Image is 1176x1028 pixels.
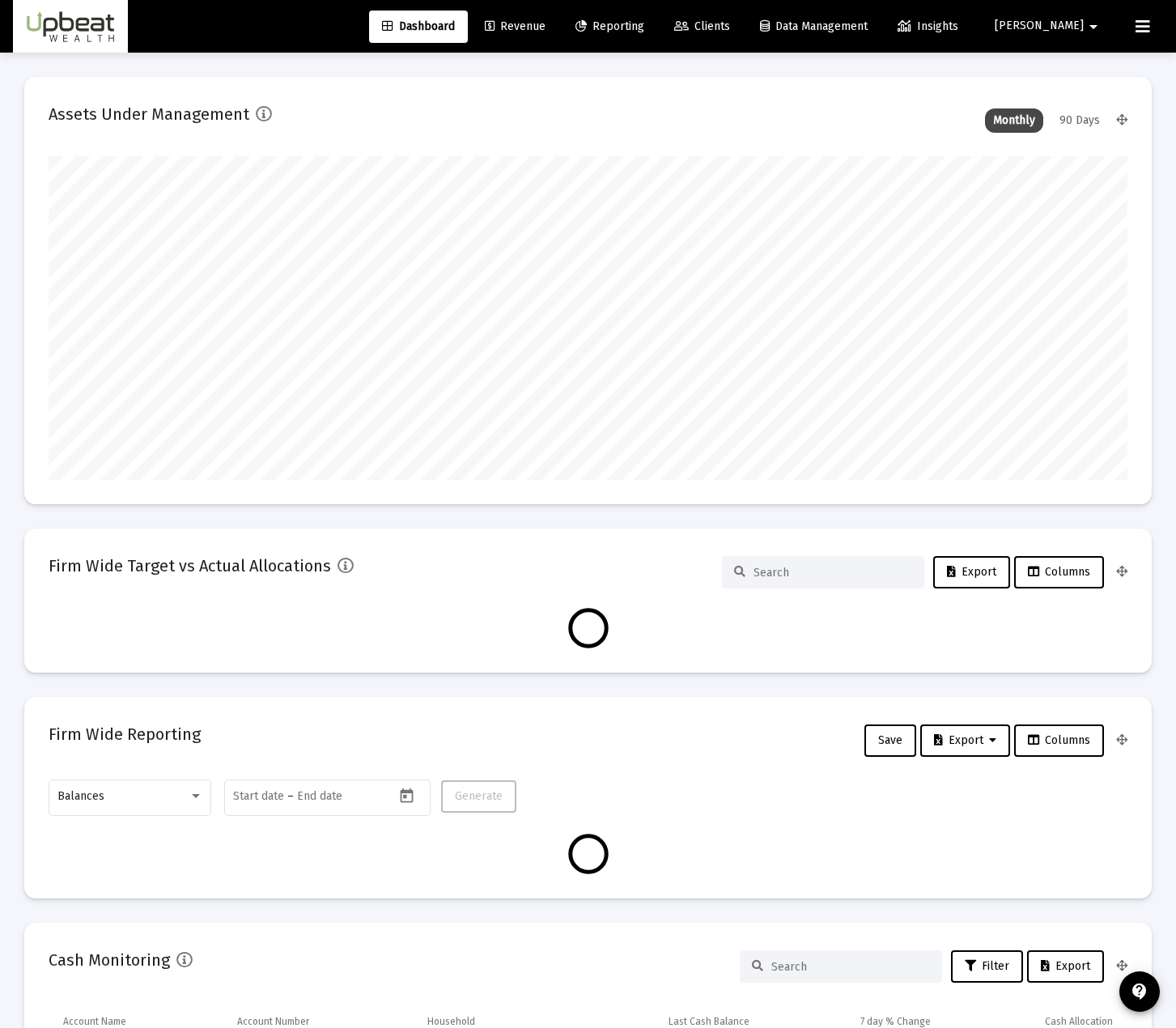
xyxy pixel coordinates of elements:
span: Columns [1028,565,1090,579]
div: 90 Days [1051,108,1108,133]
div: 7 day % Change [860,1015,931,1028]
button: Export [1027,950,1104,983]
button: Columns [1014,556,1104,588]
div: Monthly [985,108,1043,133]
button: Open calendar [395,784,418,807]
span: Export [1041,959,1090,973]
div: Cash Allocation [1045,1015,1113,1028]
button: Export [933,556,1010,588]
span: Revenue [485,19,546,33]
span: Export [934,733,996,747]
h2: Assets Under Management [49,101,249,127]
h2: Firm Wide Reporting [49,721,201,747]
button: Save [864,724,916,757]
span: Columns [1028,733,1090,747]
span: [PERSON_NAME] [995,19,1084,33]
div: Last Cash Balance [669,1015,749,1028]
a: Clients [661,11,743,43]
input: Start date [233,790,284,803]
button: [PERSON_NAME] [975,10,1123,42]
span: Data Management [760,19,868,33]
span: – [287,790,294,803]
button: Generate [441,780,516,813]
a: Insights [885,11,971,43]
span: Balances [57,789,104,803]
span: Save [878,733,902,747]
mat-icon: contact_support [1130,982,1149,1001]
input: End date [297,790,375,803]
a: Revenue [472,11,558,43]
input: Search [771,960,930,974]
span: Export [947,565,996,579]
div: Account Name [63,1015,126,1028]
button: Export [920,724,1010,757]
a: Data Management [747,11,881,43]
span: Insights [898,19,958,33]
button: Columns [1014,724,1104,757]
span: Reporting [575,19,644,33]
h2: Firm Wide Target vs Actual Allocations [49,553,331,579]
button: Filter [951,950,1023,983]
input: Search [754,566,912,580]
span: Clients [674,19,730,33]
h2: Cash Monitoring [49,947,170,973]
mat-icon: arrow_drop_down [1084,11,1103,43]
span: Generate [455,789,503,803]
div: Household [427,1015,475,1028]
img: Dashboard [25,11,116,43]
a: Dashboard [369,11,468,43]
a: Reporting [563,11,657,43]
div: Account Number [237,1015,309,1028]
span: Filter [965,959,1009,973]
span: Dashboard [382,19,455,33]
